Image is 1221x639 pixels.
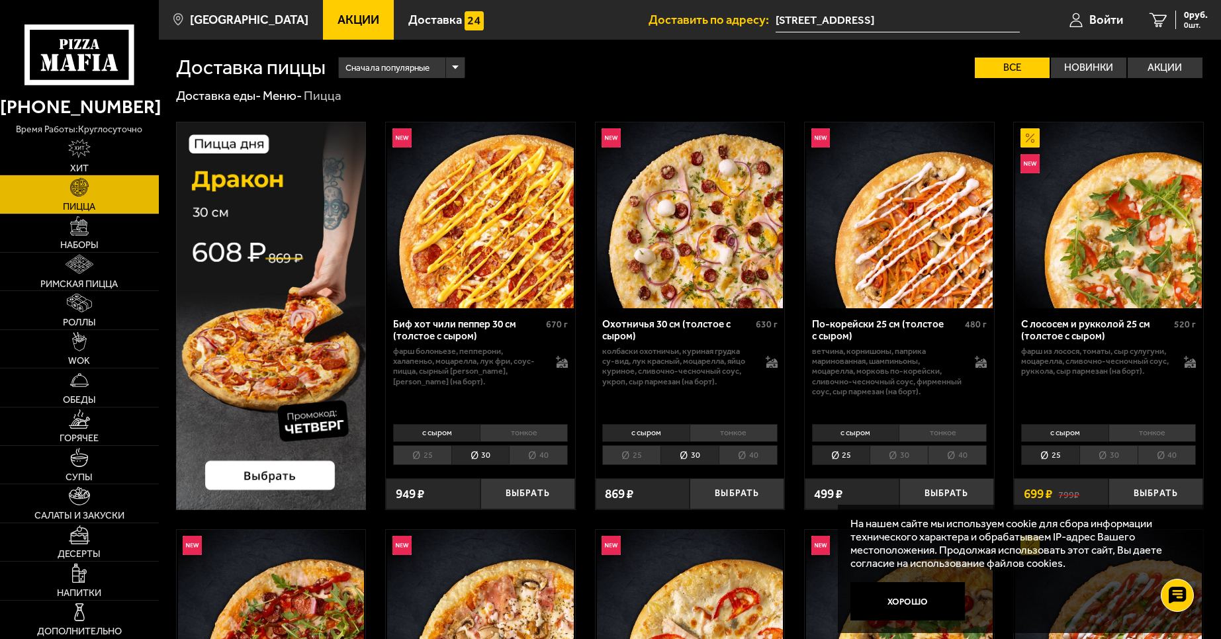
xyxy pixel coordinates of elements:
[57,588,101,597] span: Напитки
[176,88,261,103] a: Доставка еды-
[1051,58,1126,78] label: Новинки
[60,240,99,249] span: Наборы
[408,14,462,26] span: Доставка
[1020,128,1040,148] img: Акционный
[1184,21,1208,29] span: 0 шт.
[1015,122,1202,309] img: С лососем и рукколой 25 см (толстое с сыром)
[602,445,660,465] li: 25
[811,536,831,555] img: Новинка
[176,58,326,78] h1: Доставка пиццы
[1128,58,1202,78] label: Акции
[602,318,752,343] div: Охотничья 30 см (толстое с сыром)
[68,356,90,365] span: WOK
[660,445,719,465] li: 30
[393,346,543,387] p: фарш болоньезе, пепперони, халапеньо, моцарелла, лук фри, соус-пицца, сырный [PERSON_NAME], [PERS...
[1021,424,1108,442] li: с сыром
[58,549,101,558] span: Десерты
[812,445,870,465] li: 25
[345,56,430,80] span: Сначала популярные
[37,626,122,636] span: Дополнительно
[1108,424,1197,442] li: тонкое
[63,202,95,211] span: Пицца
[392,536,412,555] img: Новинка
[870,445,928,465] li: 30
[546,319,568,330] span: 670 г
[1079,445,1138,465] li: 30
[649,14,776,26] span: Доставить по адресу:
[1021,445,1079,465] li: 25
[975,58,1050,78] label: Все
[386,122,575,309] a: НовинкаБиф хот чили пеппер 30 см (толстое с сыром)
[1138,445,1197,465] li: 40
[602,346,752,387] p: колбаски охотничьи, куриная грудка су-вид, лук красный, моцарелла, яйцо куриное, сливочно-чесночн...
[1021,346,1171,376] p: фарш из лосося, томаты, сыр сулугуни, моцарелла, сливочно-чесночный соус, руккола, сыр пармезан (...
[596,122,785,309] a: НовинкаОхотничья 30 см (толстое с сыром)
[1020,154,1040,173] img: Новинка
[1024,488,1052,500] span: 699 ₽
[451,445,510,465] li: 30
[190,14,308,26] span: [GEOGRAPHIC_DATA]
[965,319,987,330] span: 480 г
[812,346,962,397] p: ветчина, корнишоны, паприка маринованная, шампиньоны, моцарелла, морковь по-корейски, сливочно-че...
[66,472,93,482] span: Супы
[63,318,96,327] span: Роллы
[719,445,778,465] li: 40
[811,128,831,148] img: Новинка
[393,424,480,442] li: с сыром
[396,488,424,500] span: 949 ₽
[1174,319,1196,330] span: 520 г
[183,536,202,555] img: Новинка
[63,395,96,404] span: Обеды
[756,319,778,330] span: 630 г
[387,122,574,309] img: Биф хот чили пеппер 30 см (толстое с сыром)
[393,318,543,343] div: Биф хот чили пеппер 30 см (толстое с сыром)
[850,517,1183,570] p: На нашем сайте мы используем cookie для сбора информации технического характера и обрабатываем IP...
[690,478,784,509] button: Выбрать
[1058,488,1079,500] s: 799 ₽
[1014,122,1203,309] a: АкционныйНовинкаС лососем и рукколой 25 см (толстое с сыром)
[899,424,987,442] li: тонкое
[597,122,784,309] img: Охотничья 30 см (толстое с сыром)
[70,163,89,173] span: Хит
[480,478,575,509] button: Выбрать
[602,128,621,148] img: Новинка
[850,582,965,620] button: Хорошо
[605,488,633,500] span: 869 ₽
[393,445,451,465] li: 25
[776,8,1020,32] span: Санкт-Петербург, Гельсингфорсская улица, 2
[1021,318,1171,343] div: С лососем и рукколой 25 см (толстое с сыром)
[812,424,899,442] li: с сыром
[34,511,124,520] span: Салаты и закуски
[1089,14,1123,26] span: Войти
[690,424,778,442] li: тонкое
[338,14,379,26] span: Акции
[509,445,568,465] li: 40
[928,445,987,465] li: 40
[263,88,302,103] a: Меню-
[776,8,1020,32] input: Ваш адрес доставки
[480,424,568,442] li: тонкое
[392,128,412,148] img: Новинка
[60,433,99,443] span: Горячее
[40,279,118,288] span: Римская пицца
[806,122,993,309] img: По-корейски 25 см (толстое с сыром)
[304,88,341,105] div: Пицца
[1184,11,1208,20] span: 0 руб.
[805,122,994,309] a: НовинкаПо-корейски 25 см (толстое с сыром)
[812,318,962,343] div: По-корейски 25 см (толстое с сыром)
[465,11,484,30] img: 15daf4d41897b9f0e9f617042186c801.svg
[814,488,842,500] span: 499 ₽
[602,424,690,442] li: с сыром
[899,478,994,509] button: Выбрать
[602,536,621,555] img: Новинка
[1108,478,1203,509] button: Выбрать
